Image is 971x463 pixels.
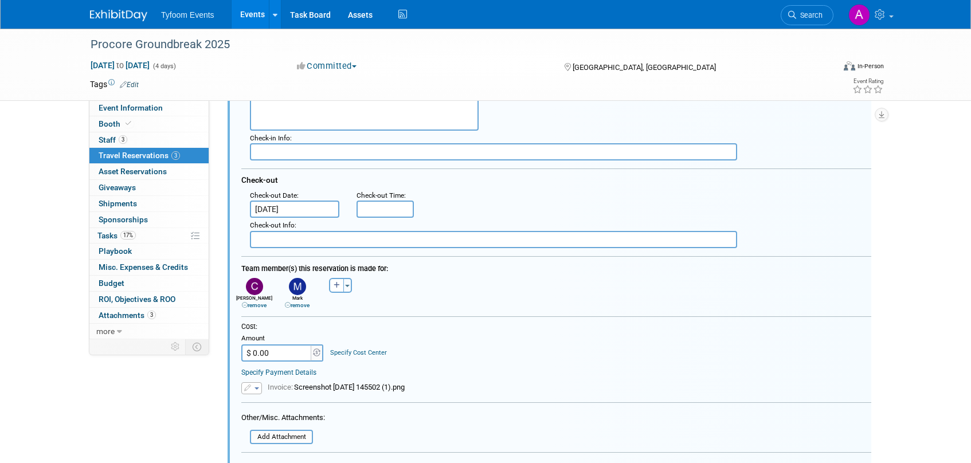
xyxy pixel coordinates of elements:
span: Check-out [241,175,278,185]
span: 3 [171,151,180,160]
span: Travel Reservations [99,151,180,160]
a: Playbook [89,244,209,259]
a: remove [285,302,310,308]
td: Tags [90,79,139,90]
img: ExhibitDay [90,10,147,21]
span: Tyfoom Events [161,10,214,19]
span: Shipments [99,199,137,208]
div: Cost: [241,322,871,332]
div: Other/Misc. Attachments: [241,413,325,426]
span: Invoice: [268,383,294,391]
span: Check-out Time [357,191,404,199]
div: Mark [279,295,316,309]
td: Personalize Event Tab Strip [166,339,186,354]
span: Asset Reservations [99,167,167,176]
small: : [250,191,299,199]
span: (4 days) [152,62,176,70]
span: Attachments [99,311,156,320]
div: Procore Groundbreak 2025 [87,34,816,55]
span: ROI, Objectives & ROO [99,295,175,304]
span: Tasks [97,231,136,240]
a: Staff3 [89,132,209,148]
span: 3 [119,135,127,144]
span: Event Information [99,103,163,112]
img: Format-Inperson.png [844,61,855,70]
a: remove [242,302,267,308]
a: Travel Reservations3 [89,148,209,163]
body: Rich Text Area. Press ALT-0 for help. [6,5,613,15]
img: M.jpg [289,278,306,295]
a: more [89,324,209,339]
a: Edit [120,81,139,89]
small: : [357,191,406,199]
a: Tasks17% [89,228,209,244]
span: Screenshot [DATE] 145502 (1).png [268,383,405,391]
span: Search [796,11,823,19]
a: Misc. Expenses & Credits [89,260,209,275]
span: Check-in Info [250,134,290,142]
div: Team member(s) this reservation is made for: [241,258,871,275]
div: Event Format [766,60,884,77]
span: Budget [99,278,124,288]
a: Specify Payment Details [241,368,316,376]
a: Event Information [89,100,209,116]
a: Specify Cost Center [330,349,387,356]
i: Booth reservation complete [126,120,131,127]
span: [DATE] [DATE] [90,60,150,70]
img: C.jpg [246,278,263,295]
span: Check-out Info [250,221,295,229]
a: Giveaways [89,180,209,195]
span: Playbook [99,246,132,256]
span: Giveaways [99,183,136,192]
div: In-Person [857,62,884,70]
a: ROI, Objectives & ROO [89,292,209,307]
a: Budget [89,276,209,291]
span: to [115,61,126,70]
div: Event Rating [852,79,883,84]
td: Toggle Event Tabs [186,339,209,354]
span: [GEOGRAPHIC_DATA], [GEOGRAPHIC_DATA] [573,63,716,72]
span: 17% [120,231,136,240]
span: 3 [147,311,156,319]
a: Asset Reservations [89,164,209,179]
div: [PERSON_NAME] [236,295,273,309]
a: Attachments3 [89,308,209,323]
span: Misc. Expenses & Credits [99,262,188,272]
small: : [250,134,292,142]
button: Committed [293,60,361,72]
img: Angie Nichols [848,4,870,26]
span: Booth [99,119,134,128]
small: : [250,221,296,229]
a: Shipments [89,196,209,211]
span: more [96,327,115,336]
a: Sponsorships [89,212,209,227]
span: Staff [99,135,127,144]
div: Amount [241,334,324,344]
span: Sponsorships [99,215,148,224]
span: Check-out Date [250,191,297,199]
a: Booth [89,116,209,132]
a: Search [781,5,833,25]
